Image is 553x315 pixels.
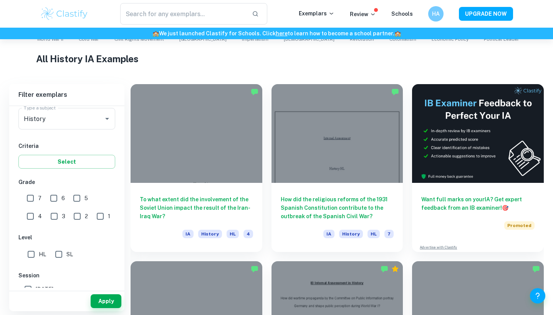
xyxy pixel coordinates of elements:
p: Review [350,10,376,18]
a: To what extent did the involvement of the Soviet Union impact the result of the Iran-Iraq War?IAH... [131,84,262,252]
span: Imperialism [242,36,268,43]
img: Clastify logo [40,6,89,22]
img: Marked [391,88,399,96]
span: Revolution [350,36,374,43]
h6: Level [18,233,115,242]
a: here [276,30,288,36]
a: How did the religious reforms of the 1931 Spanish Constitution contribute to the outbreak of the ... [272,84,403,252]
span: IA [182,230,194,238]
p: Exemplars [299,9,334,18]
button: HA [428,6,444,22]
span: [DATE] [36,285,53,293]
img: Marked [381,265,388,273]
h6: How did the religious reforms of the 1931 Spanish Constitution contribute to the outbreak of the ... [281,195,394,220]
button: Select [18,155,115,169]
span: 4 [38,212,42,220]
h6: Filter exemplars [9,84,124,106]
span: 5 [84,194,88,202]
span: Economic Policy [432,36,469,43]
a: Advertise with Clastify [420,245,457,250]
span: HL [368,230,380,238]
img: Marked [532,265,540,273]
span: 4 [243,230,253,238]
div: Premium [391,265,399,273]
input: Search for any exemplars... [120,3,246,25]
span: 1 [108,212,110,220]
span: World War II [37,36,63,43]
button: Apply [91,294,121,308]
span: Colonialism [389,36,416,43]
span: History [198,230,222,238]
span: 🎯 [502,205,508,211]
span: Promoted [504,221,535,230]
img: Marked [251,88,258,96]
button: Open [102,113,113,124]
h1: All History IA Examples [36,52,517,66]
h6: Criteria [18,142,115,150]
span: Political Leadership [484,36,529,43]
h6: Want full marks on your IA ? Get expert feedback from an IB examiner! [421,195,535,212]
span: HL [39,250,46,259]
span: 2 [85,212,88,220]
img: Thumbnail [412,84,544,183]
span: HL [227,230,239,238]
span: 🏫 [152,30,159,36]
span: 🏫 [394,30,401,36]
label: Type a subject [24,104,56,111]
a: Schools [391,11,413,17]
span: [GEOGRAPHIC_DATA] [179,36,227,43]
span: 7 [384,230,394,238]
span: Cold War [79,36,99,43]
h6: Grade [18,178,115,186]
span: IA [323,230,334,238]
span: 3 [62,212,65,220]
h6: Session [18,271,115,280]
img: Marked [251,265,258,273]
span: SL [66,250,73,259]
button: Help and Feedback [530,288,545,303]
span: Civil Rights Movement [114,36,164,43]
button: UPGRADE NOW [459,7,513,21]
span: 7 [38,194,41,202]
h6: We just launched Clastify for Schools. Click to learn how to become a school partner. [2,29,551,38]
a: Want full marks on yourIA? Get expert feedback from an IB examiner!PromotedAdvertise with Clastify [412,84,544,252]
span: 6 [61,194,65,202]
span: History [339,230,363,238]
span: [DEMOGRAPHIC_DATA] [284,36,334,43]
h6: HA [432,10,440,18]
h6: To what extent did the involvement of the Soviet Union impact the result of the Iran-Iraq War? [140,195,253,220]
